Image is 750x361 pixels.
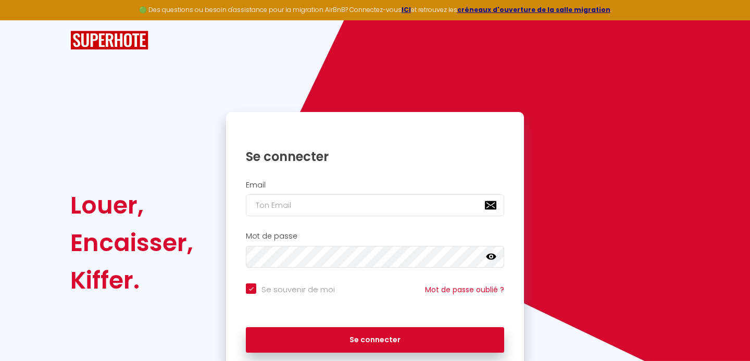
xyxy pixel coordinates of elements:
[70,262,193,299] div: Kiffer.
[70,31,148,50] img: SuperHote logo
[246,181,504,190] h2: Email
[70,224,193,262] div: Encaisser,
[246,148,504,165] h1: Se connecter
[246,232,504,241] h2: Mot de passe
[246,327,504,353] button: Se connecter
[70,186,193,224] div: Louer,
[402,5,411,14] a: ICI
[425,284,504,295] a: Mot de passe oublié ?
[246,194,504,216] input: Ton Email
[457,5,610,14] a: créneaux d'ouverture de la salle migration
